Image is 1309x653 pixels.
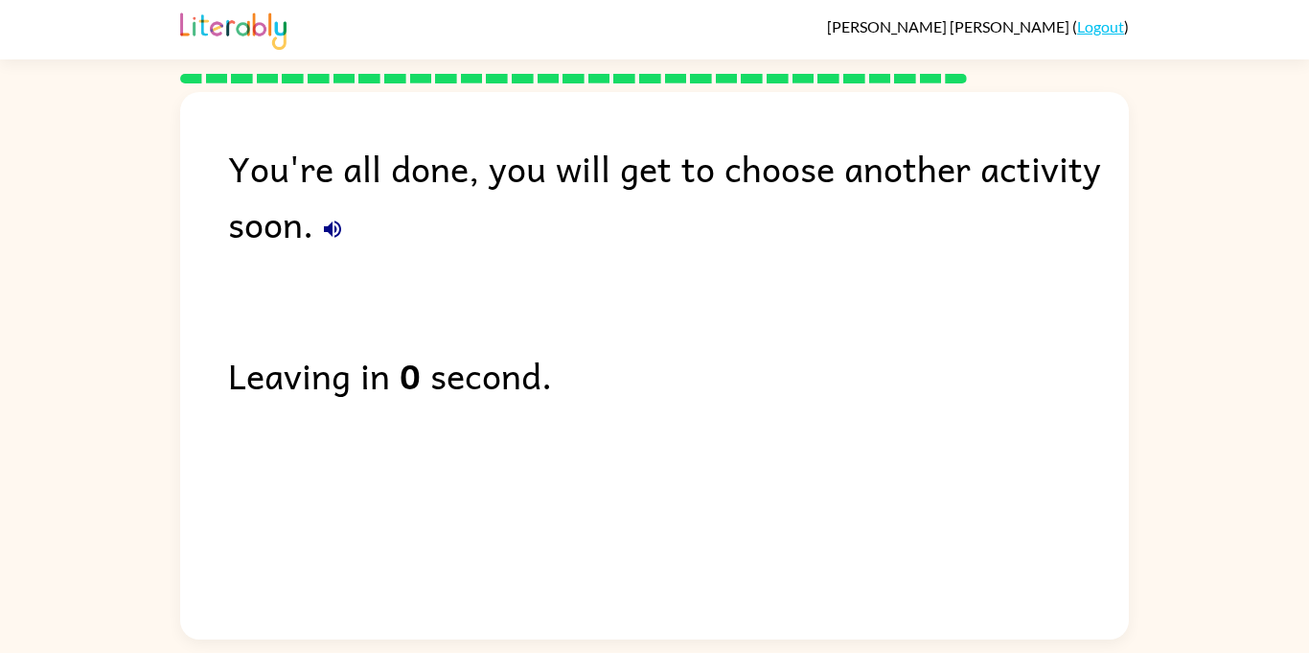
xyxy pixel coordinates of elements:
[180,8,287,50] img: Literably
[400,347,421,403] b: 0
[827,17,1072,35] span: [PERSON_NAME] [PERSON_NAME]
[1077,17,1124,35] a: Logout
[827,17,1129,35] div: ( )
[228,347,1129,403] div: Leaving in second.
[228,140,1129,251] div: You're all done, you will get to choose another activity soon.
